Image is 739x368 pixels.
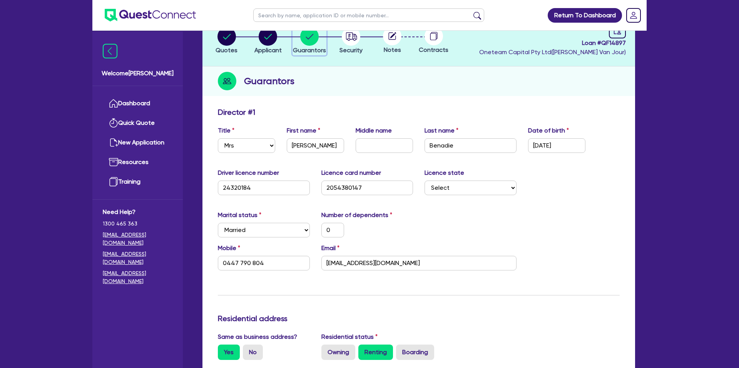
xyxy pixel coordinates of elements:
a: [EMAIL_ADDRESS][DOMAIN_NAME] [103,269,172,285]
a: Training [103,172,172,192]
h2: Guarantors [244,74,294,88]
span: Oneteam Capital Pty Ltd ( [PERSON_NAME] Van Jour ) [479,48,626,56]
label: Renting [358,345,393,360]
img: resources [109,157,118,167]
img: new-application [109,138,118,147]
span: Applicant [254,46,282,54]
label: Number of dependents [321,211,392,220]
button: Guarantors [293,27,326,55]
label: Licence card number [321,168,381,177]
img: quick-quote [109,118,118,128]
label: Middle name [356,126,392,135]
img: icon-menu-close [103,44,117,58]
input: DD / MM / YYYY [528,138,585,153]
span: Security [339,46,363,54]
label: Driver licence number [218,168,279,177]
button: Applicant [254,27,282,55]
label: Licence state [425,168,464,177]
label: Title [218,126,234,135]
a: [EMAIL_ADDRESS][DOMAIN_NAME] [103,231,172,247]
label: Yes [218,345,240,360]
label: No [243,345,263,360]
label: Same as business address? [218,332,297,341]
span: 1300 465 363 [103,220,172,228]
label: First name [287,126,320,135]
span: Quotes [216,46,237,54]
img: training [109,177,118,186]
span: Welcome [PERSON_NAME] [102,69,174,78]
span: Contracts [419,46,448,53]
a: audit [609,24,626,38]
img: step-icon [218,72,236,90]
input: Search by name, application ID or mobile number... [253,8,484,22]
a: New Application [103,133,172,153]
label: Owning [321,345,355,360]
a: Resources [103,153,172,172]
a: Quick Quote [103,113,172,133]
a: Return To Dashboard [548,8,622,23]
label: Last name [425,126,458,135]
a: Dropdown toggle [624,5,644,25]
span: Guarantors [293,46,326,54]
label: Residential status [321,332,378,341]
a: [EMAIL_ADDRESS][DOMAIN_NAME] [103,250,172,266]
span: Loan # QF14897 [479,38,626,48]
span: Notes [384,46,401,53]
label: Email [321,244,339,253]
a: Dashboard [103,94,172,113]
label: Date of birth [528,126,569,135]
label: Boarding [396,345,434,360]
img: quest-connect-logo-blue [105,9,196,22]
label: Marital status [218,211,261,220]
button: Quotes [215,27,238,55]
label: Mobile [218,244,240,253]
h3: Director # 1 [218,108,255,117]
span: Need Help? [103,207,172,217]
h3: Residential address [218,314,620,323]
button: Security [339,27,363,55]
